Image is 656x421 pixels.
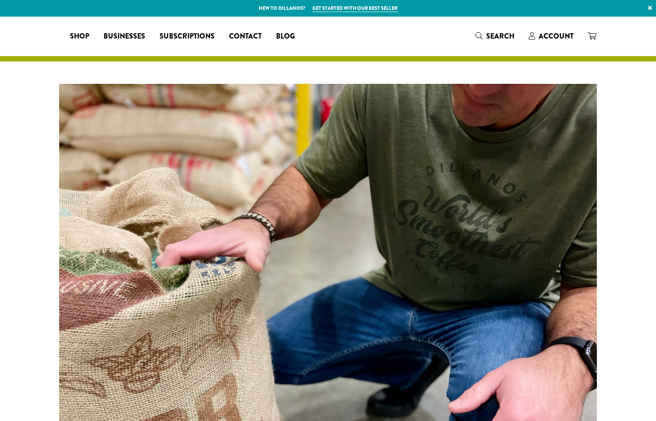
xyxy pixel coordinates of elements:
[312,4,397,12] a: Get started with our best seller
[486,31,514,41] span: Search
[539,31,574,41] span: Account
[276,31,295,42] span: Blog
[70,31,89,42] span: Shop
[468,29,522,43] a: Search
[104,31,145,42] span: Businesses
[229,31,262,42] span: Contact
[63,29,96,43] a: Shop
[160,31,215,42] span: Subscriptions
